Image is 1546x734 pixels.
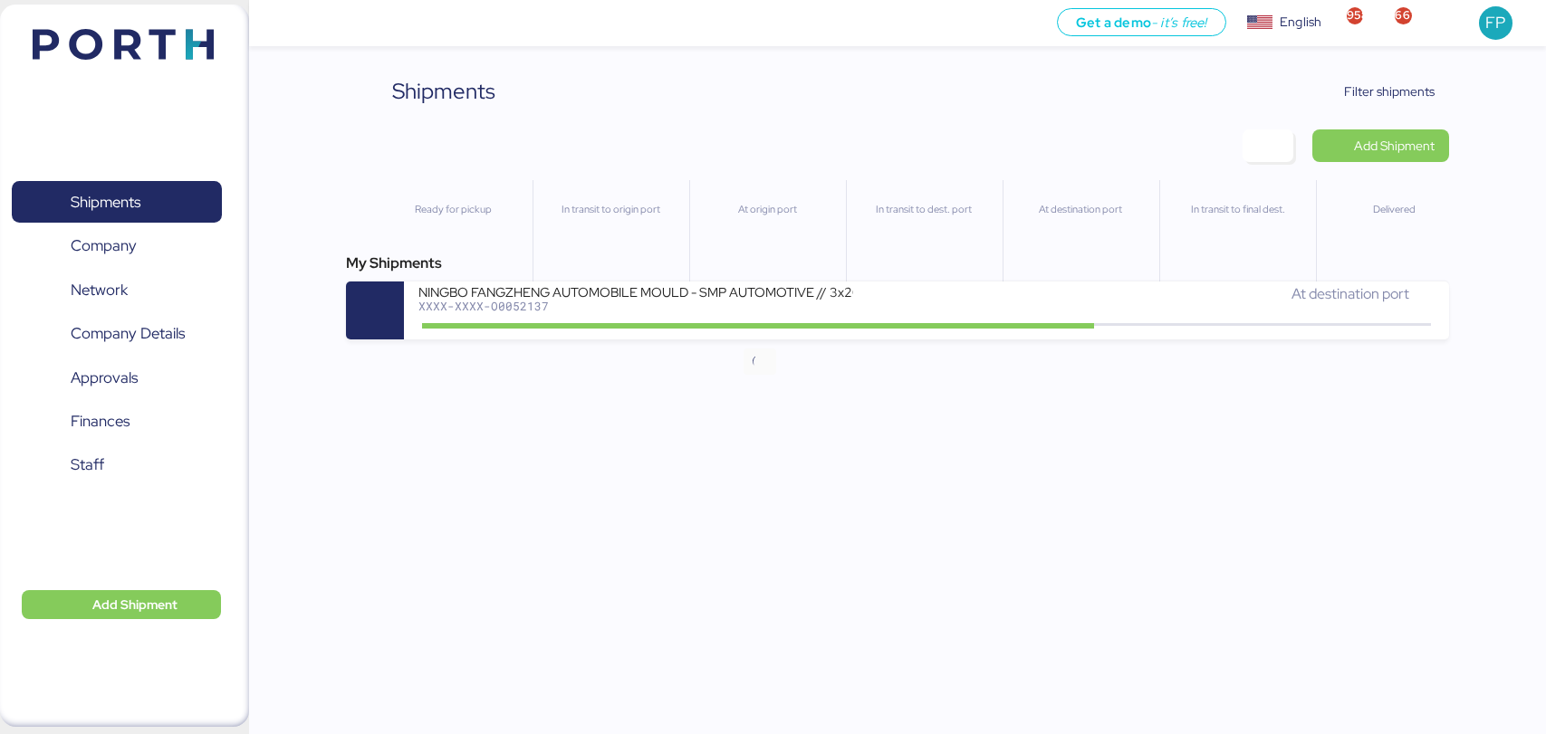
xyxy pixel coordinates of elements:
[1324,202,1464,217] div: Delivered
[382,202,523,217] div: Ready for pickup
[392,75,495,108] div: Shipments
[12,181,222,223] a: Shipments
[1354,135,1435,157] span: Add Shipment
[1011,202,1151,217] div: At destination port
[92,594,178,615] span: Add Shipment
[1312,129,1449,162] a: Add Shipment
[418,283,853,299] div: NINGBO FANGZHENG AUTOMOBILE MOULD - SMP AUTOMOTIVE // 3x20OT // NINGBO - MANZANILLO / HBL: GYSE25...
[71,277,128,303] span: Network
[346,253,1448,274] div: My Shipments
[418,300,853,312] div: XXXX-XXXX-O0052137
[260,8,291,39] button: Menu
[1485,11,1505,34] span: FP
[1307,75,1449,108] button: Filter shipments
[71,365,138,391] span: Approvals
[71,452,104,478] span: Staff
[12,225,222,267] a: Company
[1344,81,1435,102] span: Filter shipments
[22,590,221,619] button: Add Shipment
[1292,284,1409,303] span: At destination port
[71,320,185,347] span: Company Details
[1167,202,1308,217] div: In transit to final dest.
[12,313,222,355] a: Company Details
[854,202,994,217] div: In transit to dest. port
[12,444,222,486] a: Staff
[12,357,222,398] a: Approvals
[12,269,222,310] a: Network
[541,202,681,217] div: In transit to origin port
[71,408,130,434] span: Finances
[12,401,222,443] a: Finances
[697,202,838,217] div: At origin port
[1280,13,1321,32] div: English
[71,233,137,259] span: Company
[71,189,140,215] span: Shipments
